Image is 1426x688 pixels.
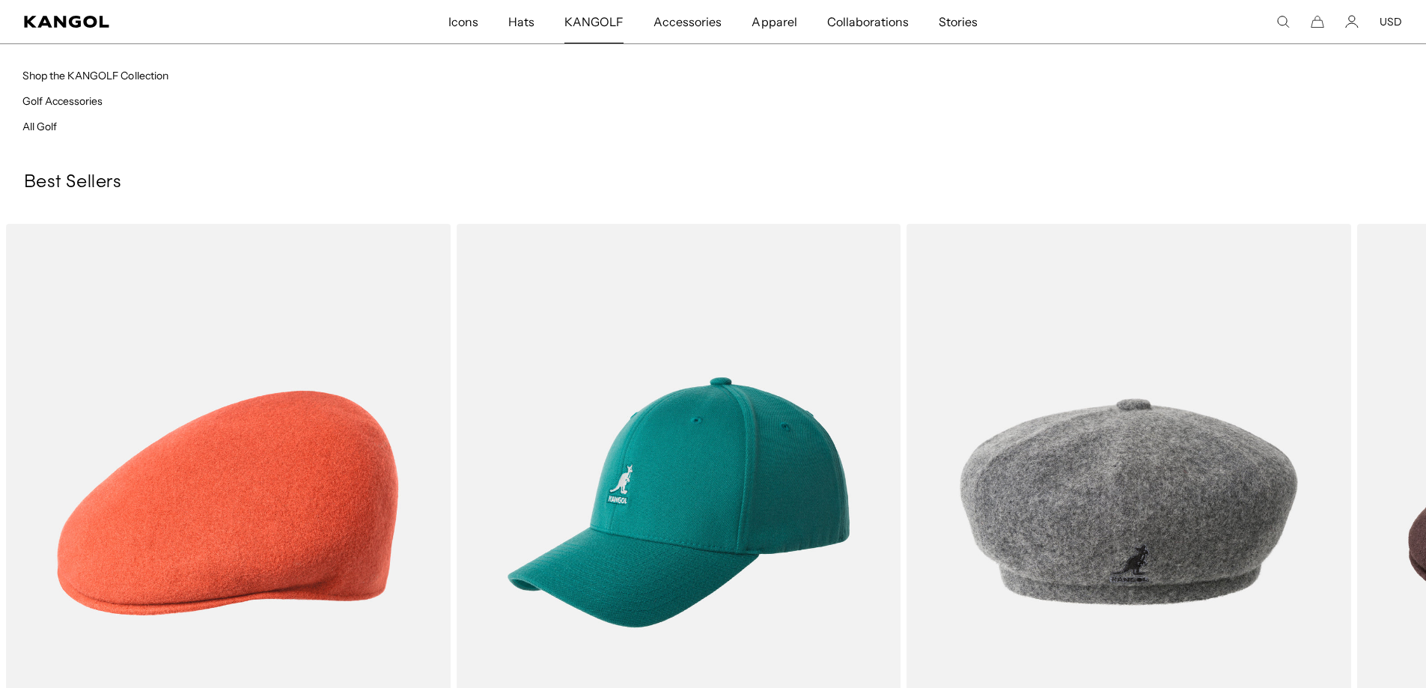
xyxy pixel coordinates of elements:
a: Golf Accessories [22,94,103,108]
a: Account [1345,15,1359,28]
h3: Best Sellers [24,171,1402,194]
summary: Search here [1276,15,1290,28]
button: Cart [1311,15,1324,28]
a: Kangol [24,16,296,28]
a: All Golf [22,120,57,133]
button: USD [1380,15,1402,28]
a: Shop the KANGOLF Collection [22,69,168,82]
